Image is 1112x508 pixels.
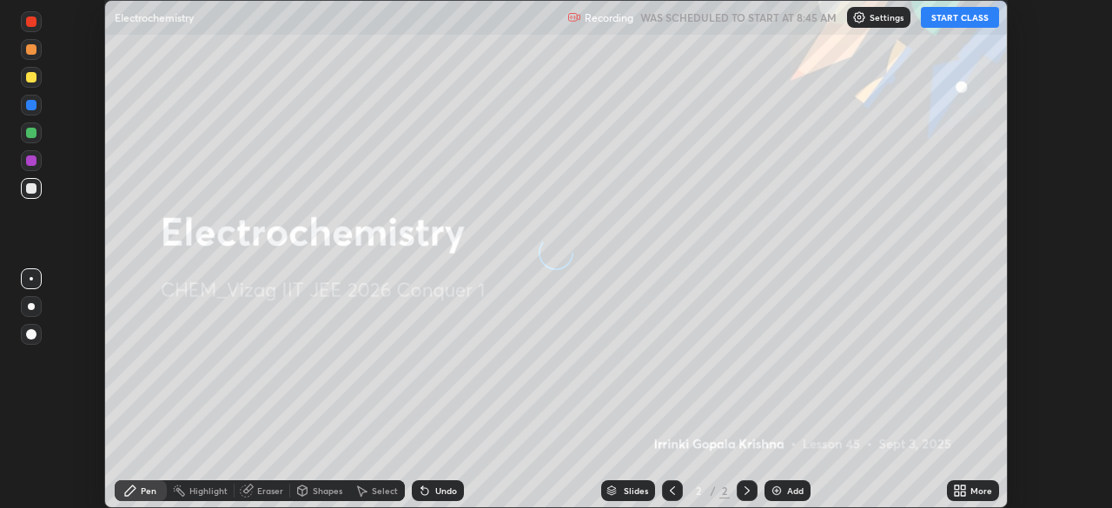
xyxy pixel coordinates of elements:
div: More [970,486,992,495]
button: START CLASS [921,7,999,28]
div: Undo [435,486,457,495]
div: Add [787,486,804,495]
img: class-settings-icons [852,10,866,24]
p: Settings [870,13,903,22]
div: / [711,485,716,496]
img: add-slide-button [770,484,784,498]
div: Slides [624,486,648,495]
p: Electrochemistry [115,10,194,24]
div: Select [372,486,398,495]
img: recording.375f2c34.svg [567,10,581,24]
div: Pen [141,486,156,495]
div: 2 [690,485,707,496]
h5: WAS SCHEDULED TO START AT 8:45 AM [640,10,837,25]
div: 2 [719,483,730,498]
p: Recording [585,11,633,24]
div: Highlight [189,486,228,495]
div: Shapes [313,486,342,495]
div: Eraser [257,486,283,495]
